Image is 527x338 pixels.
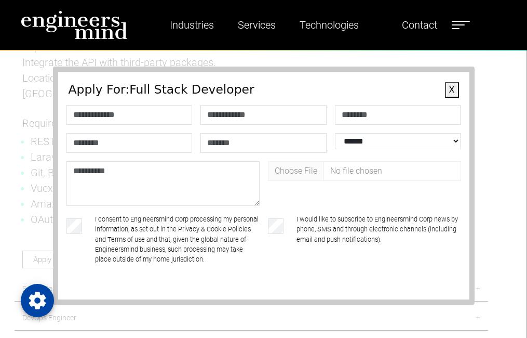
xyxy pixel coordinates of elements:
iframe: reCAPTCHA [69,290,226,331]
a: Industries [166,13,218,37]
h4: Apply For: Full Stack Developer [69,82,459,97]
a: Contact [398,13,441,37]
a: Technologies [295,13,363,37]
img: logo [21,10,128,40]
a: Services [234,13,280,37]
button: X [445,82,459,98]
label: I consent to Engineersmind Corp processing my personal information, as set out in the Privacy & C... [95,214,260,264]
label: I would like to subscribe to Engineersmind Corp news by phone, SMS and through electronic channel... [296,214,461,264]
